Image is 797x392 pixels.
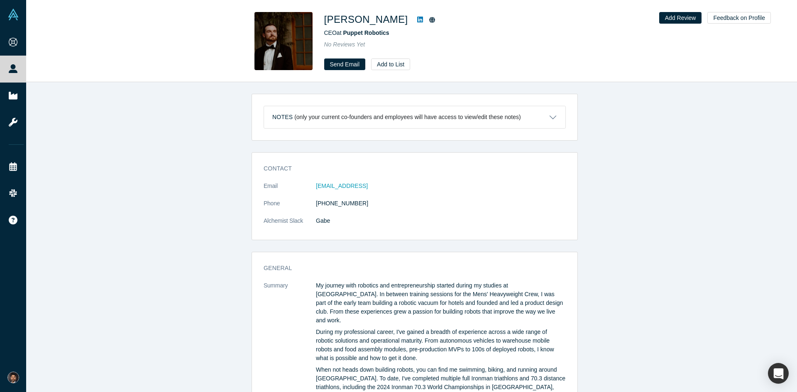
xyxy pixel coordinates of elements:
[316,328,566,363] p: During my professional career, I've gained a breadth of experience across a wide range of robotic...
[264,199,316,217] dt: Phone
[324,58,366,70] a: Send Email
[316,217,566,225] dd: Gabe
[264,106,565,128] button: Notes (only your current co-founders and employees will have access to view/edit these notes)
[264,264,554,273] h3: General
[294,114,521,121] p: (only your current co-founders and employees will have access to view/edit these notes)
[659,12,702,24] button: Add Review
[7,9,19,20] img: Alchemist Vault Logo
[324,29,389,36] span: CEO at
[343,29,389,36] a: Puppet Robotics
[316,281,566,325] p: My journey with robotics and entrepreneurship started during my studies at [GEOGRAPHIC_DATA]. In ...
[264,217,316,234] dt: Alchemist Slack
[264,164,554,173] h3: Contact
[316,183,368,189] a: [EMAIL_ADDRESS]
[707,12,771,24] button: Feedback on Profile
[264,182,316,199] dt: Email
[254,12,313,70] img: Gabe Rodriguez's Profile Image
[272,113,293,122] h3: Notes
[324,41,365,48] span: No Reviews Yet
[316,200,368,207] a: [PHONE_NUMBER]
[371,58,410,70] button: Add to List
[7,372,19,383] img: Shine Oovattil's Account
[324,12,408,27] h1: [PERSON_NAME]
